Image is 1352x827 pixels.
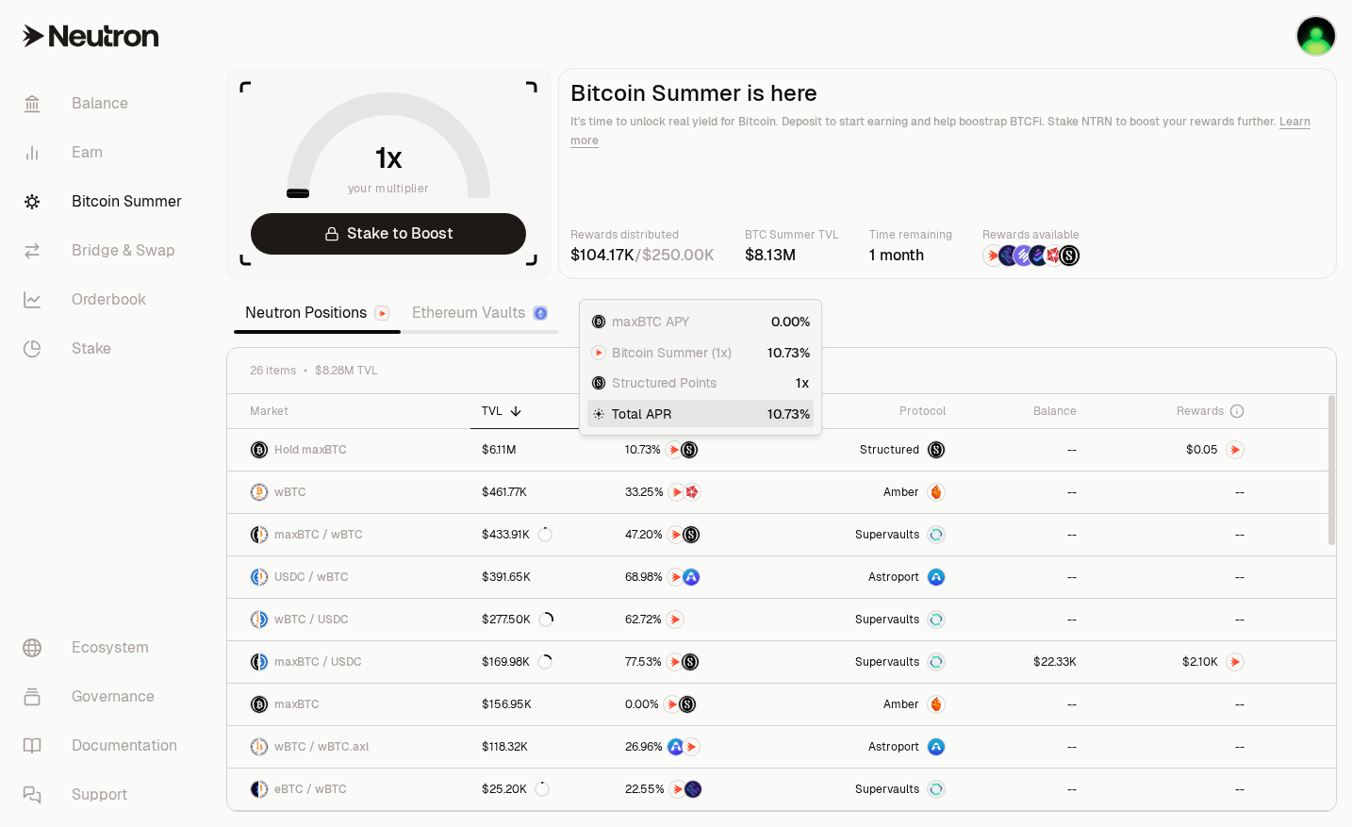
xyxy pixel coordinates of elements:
a: Balance [8,79,204,128]
div: TVL [482,404,602,419]
img: NTRN [667,611,684,628]
a: USDC LogowBTC LogoUSDC / wBTC [227,556,470,598]
img: ASTRO [668,738,684,755]
a: SupervaultsSupervaults [786,514,957,555]
img: NTRN [592,346,605,359]
img: EtherFi Points [684,781,701,798]
p: BTC Summer TVL [745,225,839,244]
span: Rewards [1177,404,1224,419]
span: Astroport [868,739,919,754]
span: Total APR [612,405,671,423]
a: -- [1088,471,1256,513]
a: AmberAmber [786,684,957,725]
div: Market [250,404,459,419]
img: wBTC Logo [260,781,268,798]
a: $461.77K [470,471,613,513]
a: eBTC LogowBTC LogoeBTC / wBTC [227,769,470,810]
img: wBTC Logo [251,611,258,628]
img: NTRN [983,245,1004,266]
img: Amber [928,696,945,713]
a: wBTC LogoUSDC LogowBTC / USDC [227,599,470,640]
button: NTRNStructured Points [625,695,775,714]
img: wBTC Logo [260,569,268,586]
a: Ecosystem [8,623,204,672]
a: Bitcoin Summer [8,177,204,226]
p: Rewards distributed [570,225,715,244]
span: maxBTC / wBTC [274,527,363,542]
a: -- [957,769,1088,810]
img: Neutron Logo [376,307,388,320]
a: NTRNEtherFi Points [614,769,786,810]
a: maxBTC LogoHold maxBTC [227,429,470,471]
a: wBTC LogowBTC.axl LogowBTC / wBTC.axl [227,726,470,768]
a: NTRNStructured Points [614,641,786,683]
a: NTRN Logo [1088,429,1256,471]
img: Supervaults [928,611,945,628]
button: NTRNASTRO [625,568,775,587]
a: -- [1088,726,1256,768]
button: NTRNEtherFi Points [625,780,775,799]
span: wBTC / wBTC.axl [274,739,369,754]
img: Amber [928,484,945,501]
a: Orderbook [8,275,204,324]
span: Supervaults [855,782,919,797]
a: $391.65K [470,556,613,598]
span: your multiplier [348,179,430,198]
div: 1 month [869,244,952,267]
a: Astroport [786,726,957,768]
img: wBTC Logo [251,738,258,755]
img: Supervaults [928,653,945,670]
span: Structured [860,442,919,457]
img: Supervaults [928,526,945,543]
span: wBTC / USDC [274,612,349,627]
button: NTRNStructured Points [625,653,775,671]
div: $25.20K [482,782,550,797]
img: NTRN [683,738,700,755]
a: -- [1088,556,1256,598]
img: NTRN [668,526,684,543]
img: EtherFi Points [998,245,1019,266]
img: Structured Points [682,653,699,670]
a: -- [1088,769,1256,810]
img: USDC Logo [260,611,268,628]
a: maxBTC LogoUSDC LogomaxBTC / USDC [227,641,470,683]
span: 26 items [250,363,296,378]
a: Ethereum Vaults [401,294,559,332]
a: -- [957,471,1088,513]
img: NTRN [666,441,683,458]
a: maxBTC LogomaxBTC [227,684,470,725]
a: $169.98K [470,641,613,683]
img: Structured Points [681,441,698,458]
a: ASTRONTRN [614,726,786,768]
img: Structured Points [683,526,700,543]
img: Structured Points [1059,245,1080,266]
img: NTRN [668,484,685,501]
span: wBTC [274,485,306,500]
span: Supervaults [855,654,919,670]
span: Bitcoin Summer (1x) [612,343,732,362]
img: KO [1297,17,1335,55]
img: Structured Points [592,376,605,389]
span: $8.28M TVL [315,363,378,378]
img: NTRN Logo [1227,441,1244,458]
img: ASTRO [683,569,700,586]
a: SupervaultsSupervaults [786,769,957,810]
img: Supervaults [928,781,945,798]
a: $156.95K [470,684,613,725]
button: NTRNMars Fragments [625,483,775,502]
p: It's time to unlock real yield for Bitcoin. Deposit to start earning and help boostrap BTCFi. Sta... [570,112,1325,150]
img: USDC Logo [251,569,258,586]
a: NTRNStructured Points [614,514,786,555]
a: Stake [8,324,204,373]
img: wBTC.axl Logo [260,738,268,755]
a: NTRN [614,599,786,640]
img: NTRN [668,569,684,586]
a: -- [957,726,1088,768]
a: $25.20K [470,769,613,810]
a: -- [957,429,1088,471]
img: maxBTC [928,441,945,458]
span: Supervaults [855,527,919,542]
img: maxBTC Logo [251,696,268,713]
a: Stake to Boost [251,213,526,255]
a: Bridge & Swap [8,226,204,275]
